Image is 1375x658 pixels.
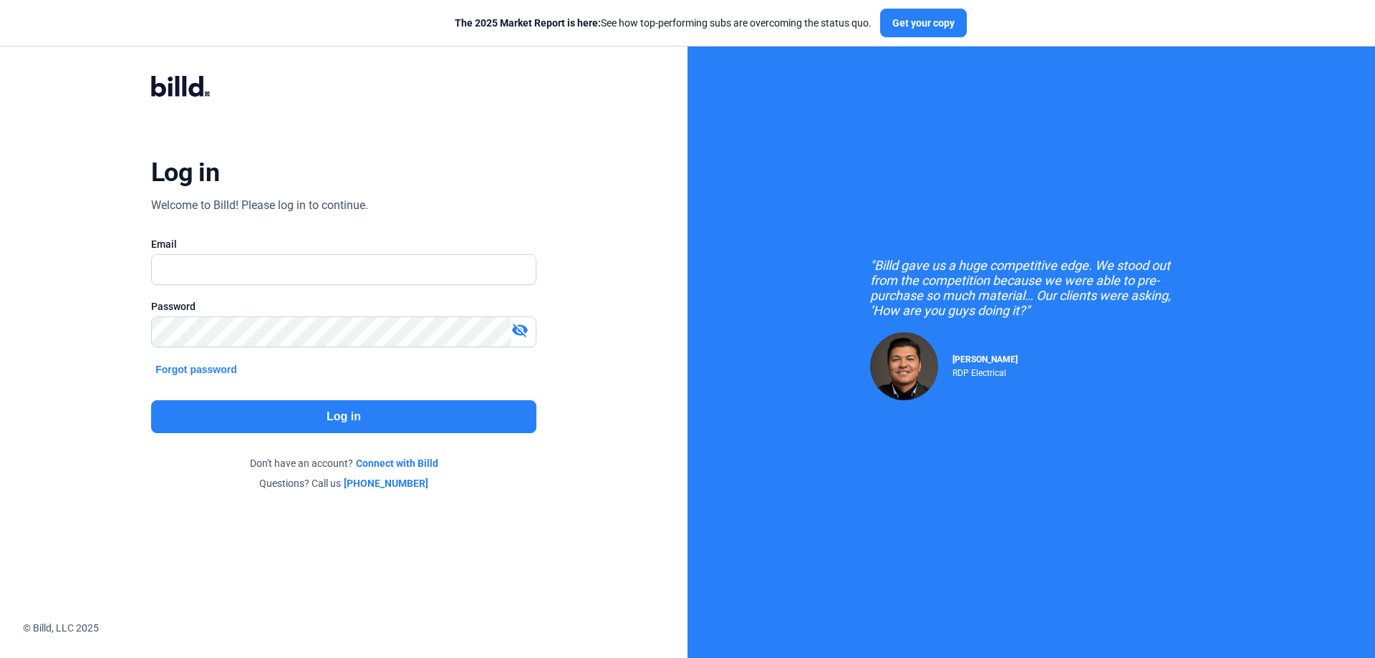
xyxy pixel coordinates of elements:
div: Welcome to Billd! Please log in to continue. [151,197,368,214]
img: Raul Pacheco [870,332,938,400]
a: Connect with Billd [356,456,438,470]
div: RDP Electrical [952,364,1018,378]
div: "Billd gave us a huge competitive edge. We stood out from the competition because we were able to... [870,258,1192,318]
div: See how top-performing subs are overcoming the status quo. [455,16,872,30]
span: The 2025 Market Report is here: [455,17,601,29]
a: [PHONE_NUMBER] [344,476,428,490]
button: Forgot password [151,362,241,377]
span: [PERSON_NAME] [952,354,1018,364]
div: Questions? Call us [151,476,536,490]
button: Get your copy [880,9,967,37]
div: Password [151,299,536,314]
div: Email [151,237,536,251]
button: Log in [151,400,536,433]
mat-icon: visibility_off [511,321,529,339]
div: Log in [151,157,219,188]
div: Don't have an account? [151,456,536,470]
